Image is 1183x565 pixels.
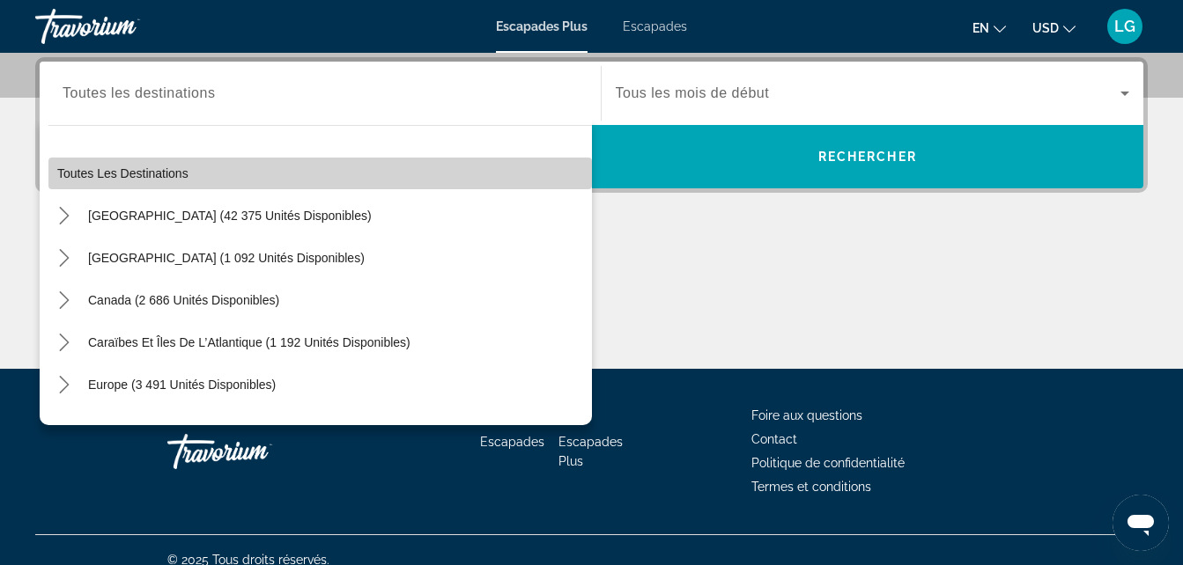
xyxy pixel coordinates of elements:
[48,412,79,443] button: Toggle Australie (252 unités disponibles) sous-menu
[751,480,871,494] a: Termes et conditions
[63,84,578,105] input: Sélectionnez la destination
[592,125,1144,188] button: Rechercher
[972,21,989,35] span: en
[79,200,381,231] button: Sélectionnez la destination : États-Unis (42 375 unités disponibles)
[79,327,419,358] button: Sélectionnez la destination : Caraïbes et îles de l’Atlantique (1 192 unités disponibles)
[57,166,189,180] span: Toutes les destinations
[35,4,211,49] a: Travorium
[751,432,797,446] a: Contact
[48,285,79,316] button: Toggle Canada (2 686 unités disponibles) sous-menu
[818,150,917,164] span: Rechercher
[40,116,592,425] div: Options de destination
[623,19,687,33] a: Escapades
[1114,18,1135,35] span: LG
[79,369,285,400] button: Sélectionnez la destination : Europe (3 491 unités disponibles)
[751,408,862,422] a: Foire aux questions
[79,411,363,443] button: Sélectionnez la destination : Australie (252 unités disponibles)
[88,293,279,307] span: Canada (2 686 unités disponibles)
[480,435,544,449] a: Escapades
[48,158,592,189] button: Sélectionner une destination : Toutes les destinations
[88,251,365,265] span: [GEOGRAPHIC_DATA] (1 092 unités disponibles)
[79,284,288,316] button: Sélectionnez la destination : Canada (2 686 unités disponibles)
[88,209,372,223] span: [GEOGRAPHIC_DATA] (42 375 unités disponibles)
[1032,15,1076,40] button: Changer de devise
[63,85,215,100] span: Toutes les destinations
[48,370,79,400] button: Toggle Europe (3 491 unités disponibles) sous-menu
[48,327,79,358] button: Caraïbes et îles de l’Atlantique (1 192 unités disponibles) sous-menu
[48,201,79,231] button: Toggle États-Unis (42 375 unités disponibles) sous-menu
[40,62,1143,188] div: Widget de recherche
[558,435,623,468] a: Escapades Plus
[79,242,373,274] button: Sélectionnez la destination : Mexique (1 092 unités disponibles)
[88,335,410,349] span: Caraïbes et îles de l’Atlantique (1 192 unités disponibles)
[1113,495,1169,551] iframe: Bouton de lancement de la fenêtre de messagerie
[1102,8,1148,45] button: Menu utilisateur
[167,425,344,478] a: Rentre chez toi
[88,378,276,392] span: Europe (3 491 unités disponibles)
[751,456,905,470] a: Politique de confidentialité
[972,15,1006,40] button: Changer la langue
[48,243,79,274] button: Toggle Mexique (1 092 unités disponibles) sous-menu
[616,85,770,100] span: Tous les mois de début
[496,19,588,33] a: Escapades Plus
[1032,21,1059,35] span: USD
